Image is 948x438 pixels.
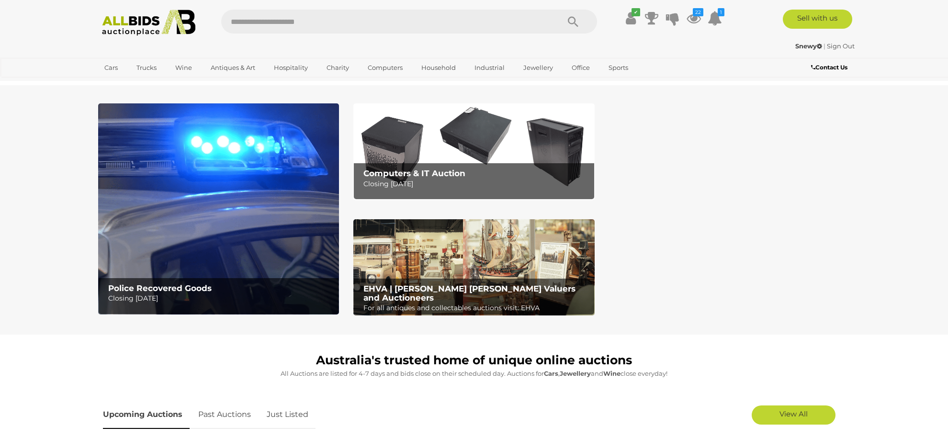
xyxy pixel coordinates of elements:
i: 22 [693,8,703,16]
img: Computers & IT Auction [353,103,594,200]
a: Household [415,60,462,76]
a: Hospitality [268,60,314,76]
span: View All [779,409,808,418]
a: Trucks [130,60,163,76]
span: | [824,42,825,50]
b: Police Recovered Goods [108,283,212,293]
strong: Snewy [795,42,822,50]
b: Computers & IT Auction [363,168,465,178]
img: EHVA | Evans Hastings Valuers and Auctioneers [353,219,594,316]
a: Jewellery [517,60,559,76]
a: Cars [98,60,124,76]
h1: Australia's trusted home of unique online auctions [103,354,845,367]
a: Antiques & Art [204,60,261,76]
strong: Wine [603,370,621,377]
i: ✔ [632,8,640,16]
a: Office [565,60,596,76]
img: Allbids.com.au [97,10,201,36]
i: 1 [718,8,724,16]
button: Search [549,10,597,34]
a: ✔ [623,10,638,27]
a: Snewy [795,42,824,50]
a: Past Auctions [191,401,258,429]
a: EHVA | Evans Hastings Valuers and Auctioneers EHVA | [PERSON_NAME] [PERSON_NAME] Valuers and Auct... [353,219,594,316]
strong: Cars [544,370,558,377]
p: For all antiques and collectables auctions visit: EHVA [363,302,589,314]
a: 1 [708,10,722,27]
a: [GEOGRAPHIC_DATA] [98,76,179,91]
a: Charity [320,60,355,76]
img: Police Recovered Goods [98,103,339,314]
a: Police Recovered Goods Police Recovered Goods Closing [DATE] [98,103,339,314]
p: Closing [DATE] [108,292,334,304]
a: Computers & IT Auction Computers & IT Auction Closing [DATE] [353,103,594,200]
p: All Auctions are listed for 4-7 days and bids close on their scheduled day. Auctions for , and cl... [103,368,845,379]
b: Contact Us [811,64,847,71]
a: Industrial [468,60,511,76]
a: Wine [169,60,198,76]
a: Sell with us [783,10,852,29]
a: View All [752,405,835,425]
a: Contact Us [811,62,850,73]
a: Upcoming Auctions [103,401,190,429]
a: Sports [602,60,634,76]
a: Sign Out [827,42,855,50]
b: EHVA | [PERSON_NAME] [PERSON_NAME] Valuers and Auctioneers [363,284,576,303]
p: Closing [DATE] [363,178,589,190]
a: Just Listed [260,401,316,429]
a: Computers [361,60,409,76]
a: 22 [687,10,701,27]
strong: Jewellery [560,370,591,377]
